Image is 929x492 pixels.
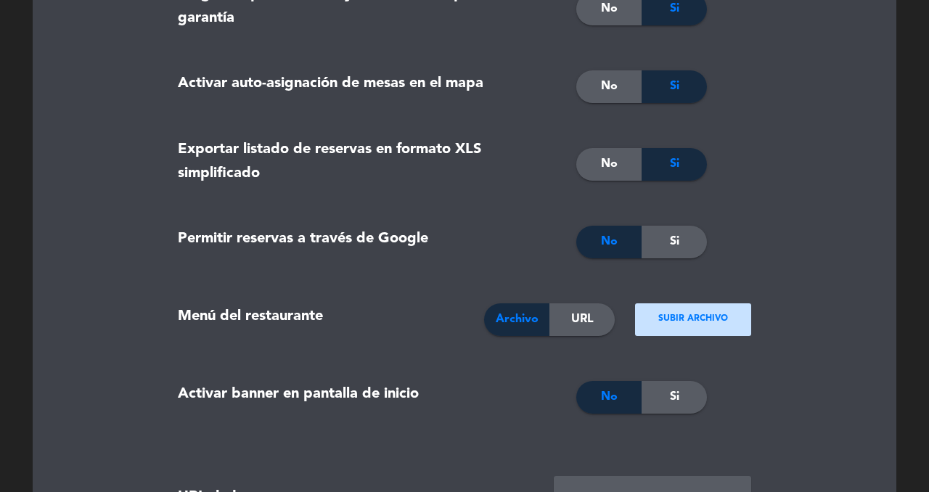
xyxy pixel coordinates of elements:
label: Permitir reservas a través de Google [178,227,428,251]
span: Si [670,232,679,251]
span: No [601,77,618,96]
span: Si [670,155,679,173]
span: No [601,155,618,173]
ngx-dropzone-label: SUBIR ARCHIVO [658,312,728,327]
span: Archivo [496,310,539,329]
label: Activar banner en pantalla de inicio [178,382,419,406]
span: No [601,388,618,406]
label: Exportar listado de reservas en formato XLS simplificado [178,138,546,185]
span: Si [670,77,679,96]
span: No [601,232,618,251]
span: URL [571,310,594,329]
label: Activar auto-asignación de mesas en el mapa [178,72,483,96]
label: Menú del restaurante [178,305,323,329]
span: Si [670,388,679,406]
